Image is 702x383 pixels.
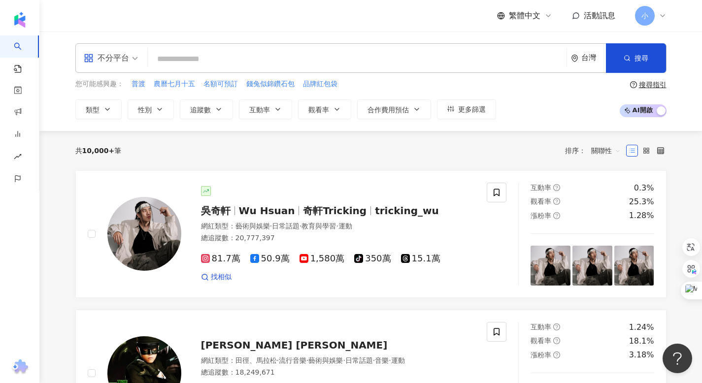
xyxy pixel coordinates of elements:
a: search [14,35,33,74]
span: 漲粉率 [531,212,551,220]
a: KOL Avatar吳奇軒Wu Hsuan奇軒Trickingtricking_wu網紅類型：藝術與娛樂·日常話題·教育與學習·運動總追蹤數：20,777,39781.7萬50.9萬1,580萬... [75,170,667,298]
button: 追蹤數 [180,99,233,119]
span: question-circle [553,323,560,330]
span: question-circle [553,351,560,358]
span: question-circle [553,184,560,191]
span: [PERSON_NAME] [PERSON_NAME] [201,339,388,351]
button: 名額可預訂 [203,79,238,90]
span: 運動 [391,356,405,364]
span: 10,000+ [82,147,115,155]
button: 搜尋 [606,43,666,73]
iframe: Help Scout Beacon - Open [663,344,692,373]
div: 25.3% [629,196,654,207]
span: 錢兔似錦鑽石包 [246,79,295,89]
span: 類型 [86,106,100,114]
div: 共 筆 [75,147,122,155]
div: 網紅類型 ： [201,356,475,366]
span: 追蹤數 [190,106,211,114]
span: 吳奇軒 [201,205,231,217]
div: 總追蹤數 ： 20,777,397 [201,233,475,243]
button: 更多篩選 [437,99,496,119]
span: · [300,222,301,230]
span: environment [571,55,578,62]
span: 互動率 [531,184,551,191]
span: 音樂 [375,356,389,364]
span: 繁體中文 [509,10,540,21]
span: 1,580萬 [300,254,345,264]
span: 名額可預訂 [203,79,238,89]
button: 農曆七月十五 [153,79,196,90]
span: 性別 [138,106,152,114]
a: 找相似 [201,272,232,282]
img: KOL Avatar [107,197,181,271]
span: tricking_wu [375,205,439,217]
span: 您可能感興趣： [75,79,124,89]
span: 15.1萬 [401,254,440,264]
img: post-image [614,246,654,286]
span: question-circle [553,198,560,205]
span: rise [14,147,22,169]
span: · [277,356,279,364]
span: 觀看率 [531,337,551,345]
span: question-circle [553,212,560,219]
span: 合作費用預估 [368,106,409,114]
div: 台灣 [581,54,606,62]
button: 品牌紅包袋 [302,79,338,90]
span: 互動率 [249,106,270,114]
img: post-image [531,246,570,286]
button: 互動率 [239,99,292,119]
span: 小 [641,10,648,21]
span: 互動率 [531,323,551,331]
button: 合作費用預估 [357,99,431,119]
button: 普渡 [131,79,146,90]
span: 更多篩選 [458,105,486,113]
img: post-image [572,246,612,286]
span: 品牌紅包袋 [303,79,337,89]
span: 350萬 [354,254,391,264]
span: 運動 [338,222,352,230]
span: 日常話題 [345,356,373,364]
span: 81.7萬 [201,254,240,264]
span: 關聯性 [591,143,621,159]
div: 1.24% [629,322,654,333]
img: chrome extension [10,359,30,375]
span: 漲粉率 [531,351,551,359]
span: 農曆七月十五 [154,79,195,89]
span: 田徑、馬拉松 [235,356,277,364]
div: 3.18% [629,350,654,360]
button: 類型 [75,99,122,119]
span: 找相似 [211,272,232,282]
span: · [306,356,308,364]
span: Wu Hsuan [239,205,295,217]
span: 教育與學習 [301,222,336,230]
span: 搜尋 [635,54,648,62]
div: 0.3% [634,183,654,193]
div: 18.1% [629,336,654,347]
span: 藝術與娛樂 [235,222,270,230]
div: 總追蹤數 ： 18,249,671 [201,368,475,378]
span: 50.9萬 [250,254,290,264]
img: logo icon [12,12,28,28]
span: 流行音樂 [279,356,306,364]
span: · [343,356,345,364]
span: 奇軒Tricking [303,205,367,217]
span: · [336,222,338,230]
div: 1.28% [629,210,654,221]
span: · [389,356,391,364]
span: 觀看率 [308,106,329,114]
div: 搜尋指引 [639,81,667,89]
div: 排序： [565,143,626,159]
span: · [373,356,375,364]
span: · [270,222,272,230]
span: 日常話題 [272,222,300,230]
div: 不分平台 [84,50,129,66]
span: appstore [84,53,94,63]
span: question-circle [630,81,637,88]
div: 網紅類型 ： [201,222,475,231]
span: question-circle [553,337,560,344]
span: 活動訊息 [584,11,615,20]
span: 觀看率 [531,197,551,205]
span: 藝術與娛樂 [308,356,343,364]
button: 性別 [128,99,174,119]
button: 錢兔似錦鑽石包 [246,79,295,90]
